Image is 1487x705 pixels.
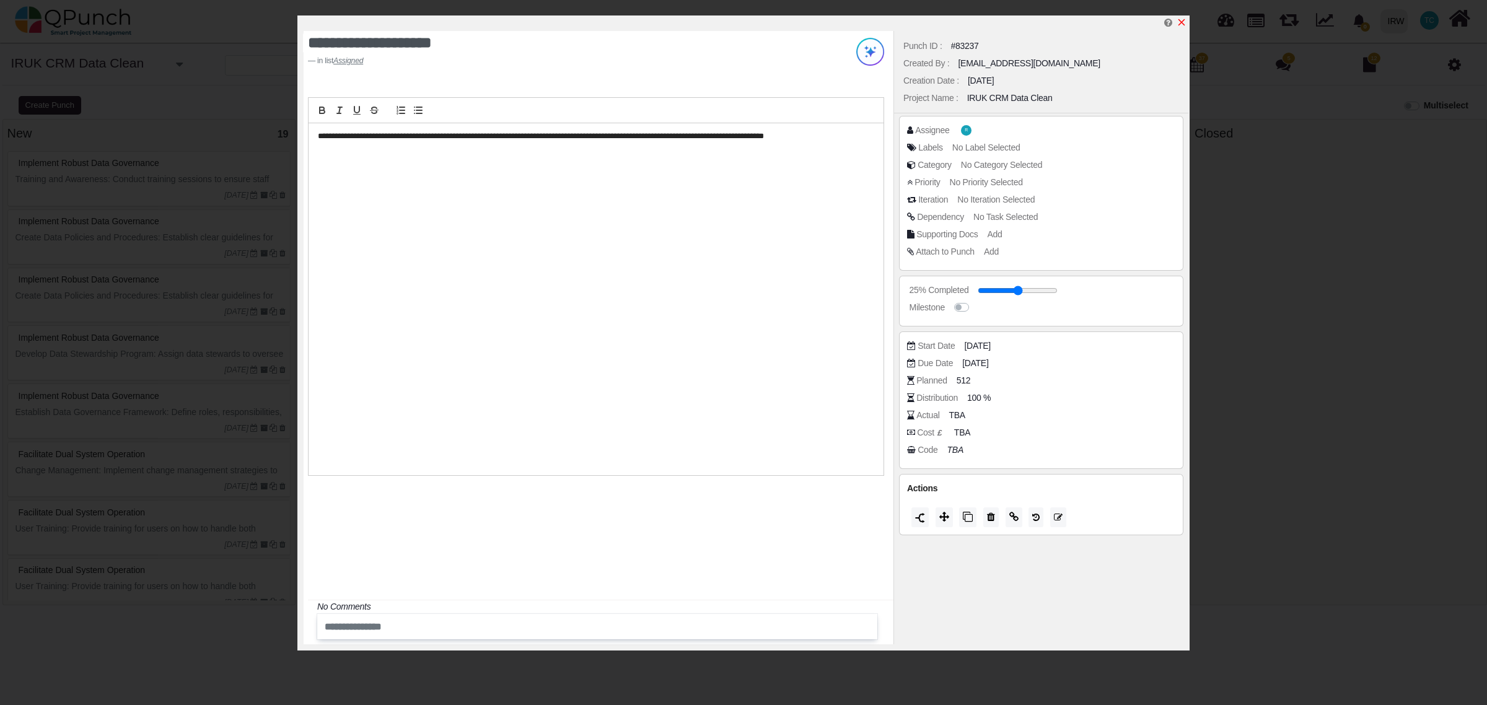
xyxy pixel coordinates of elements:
i: Edit Punch [1164,18,1172,27]
div: IRUK CRM Data Clean [967,92,1053,105]
div: Category [918,159,952,172]
button: History [1029,507,1043,527]
a: x [1177,17,1187,28]
div: 25% Completed [910,284,969,297]
div: Created By : [903,57,949,70]
cite: Source Title [333,56,363,65]
div: Iteration [918,193,948,206]
svg: x [1177,17,1187,27]
button: Delete [983,507,999,527]
span: 100 % [967,392,991,405]
span: Actions [907,483,937,493]
span: No Label Selected [952,142,1020,152]
span: No Priority Selected [950,177,1023,187]
button: Edit [1050,507,1066,527]
div: [DATE] [968,74,994,87]
img: split.9d50320.png [915,513,925,523]
div: Cost [917,426,945,439]
div: Project Name : [903,92,958,105]
div: Supporting Docs [916,228,978,241]
div: [EMAIL_ADDRESS][DOMAIN_NAME] [958,57,1100,70]
div: Code [918,444,937,457]
u: Assigned [333,56,363,65]
img: Try writing with AI [856,38,884,66]
span: [DATE] [962,357,988,370]
span: No Category Selected [961,160,1042,170]
footer: in list [308,55,785,66]
span: TBA [954,426,970,439]
div: Attach to Punch [916,245,975,258]
button: Copy [959,507,976,527]
div: Due Date [918,357,953,370]
span: No Task Selected [973,212,1038,222]
button: Split [911,507,929,527]
div: #83237 [951,40,979,53]
i: No Comments [317,602,371,611]
span: No Iteration Selected [957,195,1035,204]
i: TBA [947,445,963,455]
div: Planned [916,374,947,387]
span: Ryad.choudhury@islamic-relief.org.uk [961,125,972,136]
span: Add [988,229,1002,239]
b: £ [937,428,942,437]
div: Milestone [910,301,945,314]
span: R [965,128,968,133]
div: Labels [918,141,943,154]
div: Start Date [918,339,955,352]
span: [DATE] [964,339,990,352]
div: Assignee [915,124,949,137]
div: Priority [915,176,940,189]
span: 512 [957,374,971,387]
div: Actual [916,409,939,422]
div: Dependency [917,211,964,224]
div: Punch ID : [903,40,942,53]
button: Copy Link [1006,507,1022,527]
div: Distribution [916,392,958,405]
span: TBA [949,409,965,422]
button: Move [936,507,953,527]
div: Creation Date : [903,74,959,87]
span: Add [984,247,999,256]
